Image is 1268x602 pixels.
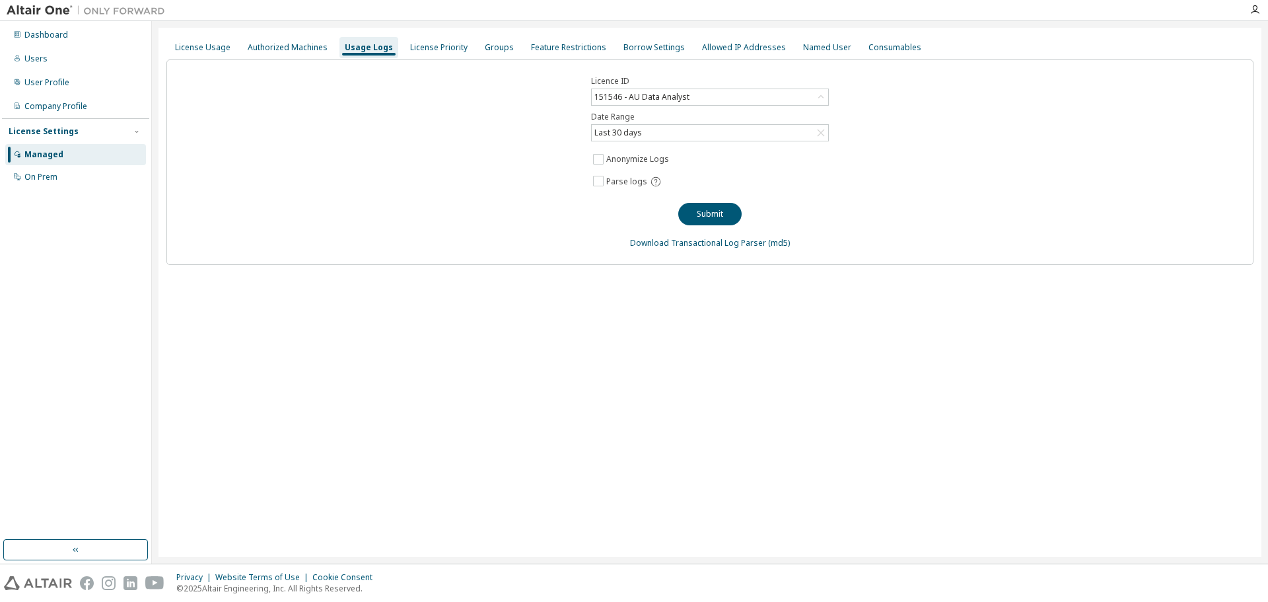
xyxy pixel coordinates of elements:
[768,237,790,248] a: (md5)
[145,576,164,590] img: youtube.svg
[176,572,215,583] div: Privacy
[176,583,380,594] p: © 2025 Altair Engineering, Inc. All Rights Reserved.
[592,90,691,104] div: 151546 - AU Data Analyst
[623,42,685,53] div: Borrow Settings
[102,576,116,590] img: instagram.svg
[312,572,380,583] div: Cookie Consent
[606,151,672,167] label: Anonymize Logs
[702,42,786,53] div: Allowed IP Addresses
[345,42,393,53] div: Usage Logs
[24,101,87,112] div: Company Profile
[175,42,230,53] div: License Usage
[24,54,48,64] div: Users
[868,42,921,53] div: Consumables
[248,42,328,53] div: Authorized Machines
[410,42,468,53] div: License Priority
[123,576,137,590] img: linkedin.svg
[485,42,514,53] div: Groups
[606,176,647,187] span: Parse logs
[591,112,829,122] label: Date Range
[215,572,312,583] div: Website Terms of Use
[803,42,851,53] div: Named User
[80,576,94,590] img: facebook.svg
[592,89,828,105] div: 151546 - AU Data Analyst
[24,30,68,40] div: Dashboard
[531,42,606,53] div: Feature Restrictions
[678,203,742,225] button: Submit
[592,126,644,140] div: Last 30 days
[9,126,79,137] div: License Settings
[630,237,766,248] a: Download Transactional Log Parser
[592,125,828,141] div: Last 30 days
[24,172,57,182] div: On Prem
[4,576,72,590] img: altair_logo.svg
[24,149,63,160] div: Managed
[7,4,172,17] img: Altair One
[24,77,69,88] div: User Profile
[591,76,829,87] label: Licence ID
